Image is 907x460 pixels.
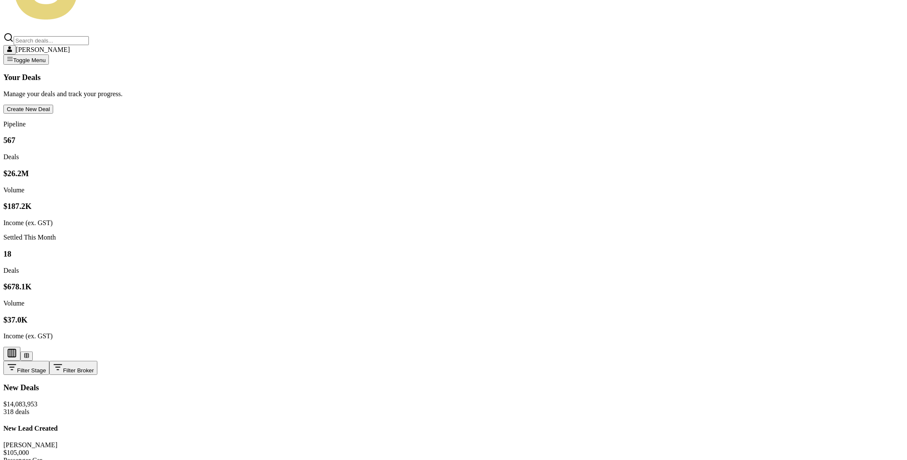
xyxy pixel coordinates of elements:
[3,73,904,82] h3: Your Deals
[17,367,46,374] span: Filter Stage
[3,120,904,128] p: Pipeline
[63,367,94,374] span: Filter Broker
[49,361,97,375] button: Filter Broker
[3,400,904,408] div: $14,083,953
[3,332,904,340] div: Income (ex. GST)
[13,57,45,63] span: Toggle Menu
[3,449,904,457] div: $105,000
[3,249,904,259] h3: 18
[3,202,904,211] h3: $187.2K
[14,36,89,45] input: Search deals
[3,153,904,161] div: Deals
[3,90,904,98] p: Manage your deals and track your progress.
[3,105,53,114] button: Create New Deal
[16,46,70,53] span: [PERSON_NAME]
[3,300,904,307] div: Volume
[3,425,904,432] h4: New Lead Created
[3,234,904,241] p: Settled This Month
[3,186,904,194] div: Volume
[3,267,904,274] div: Deals
[3,105,53,112] a: Create New Deal
[3,282,904,291] h3: $678.1K
[3,54,49,65] button: Toggle Menu
[3,383,904,392] h3: New Deals
[3,441,904,449] div: [PERSON_NAME]
[3,315,904,325] h3: $37.0K
[3,169,904,178] h3: $26.2M
[3,136,904,145] h3: 567
[3,361,49,375] button: Filter Stage
[3,219,904,227] div: Income (ex. GST)
[3,408,904,416] div: 318 deals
